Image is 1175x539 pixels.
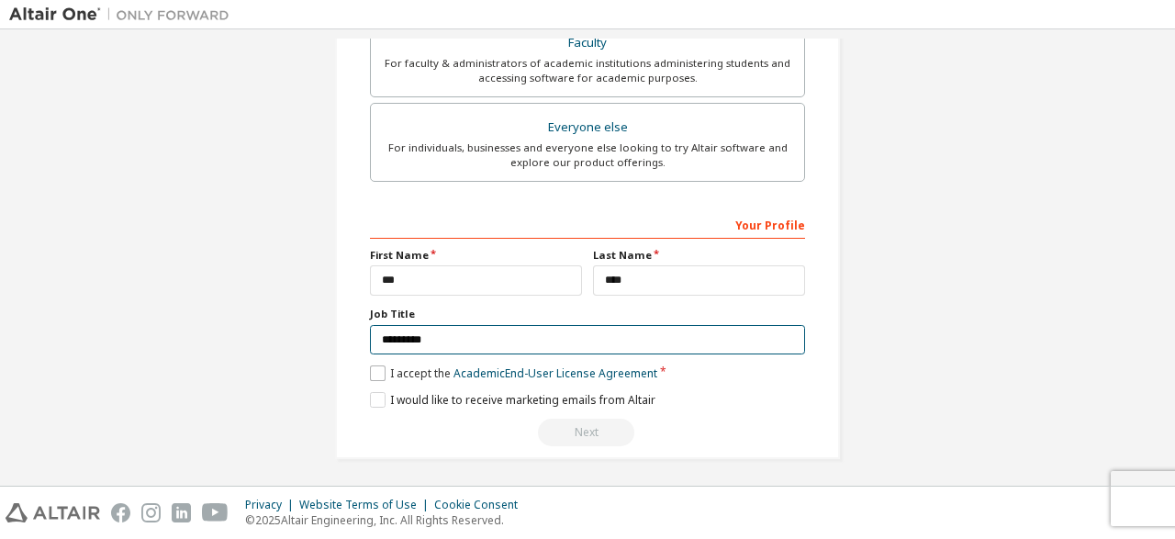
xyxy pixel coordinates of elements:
[370,365,657,381] label: I accept the
[245,512,529,528] p: © 2025 Altair Engineering, Inc. All Rights Reserved.
[6,503,100,522] img: altair_logo.svg
[370,248,582,263] label: First Name
[382,30,793,56] div: Faculty
[141,503,161,522] img: instagram.svg
[9,6,239,24] img: Altair One
[202,503,229,522] img: youtube.svg
[593,248,805,263] label: Last Name
[453,365,657,381] a: Academic End-User License Agreement
[382,56,793,85] div: For faculty & administrators of academic institutions administering students and accessing softwa...
[299,498,434,512] div: Website Terms of Use
[382,140,793,170] div: For individuals, businesses and everyone else looking to try Altair software and explore our prod...
[111,503,130,522] img: facebook.svg
[434,498,529,512] div: Cookie Consent
[382,115,793,140] div: Everyone else
[370,392,655,408] label: I would like to receive marketing emails from Altair
[172,503,191,522] img: linkedin.svg
[370,307,805,321] label: Job Title
[245,498,299,512] div: Privacy
[370,419,805,446] div: You need to provide your academic email
[370,209,805,239] div: Your Profile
